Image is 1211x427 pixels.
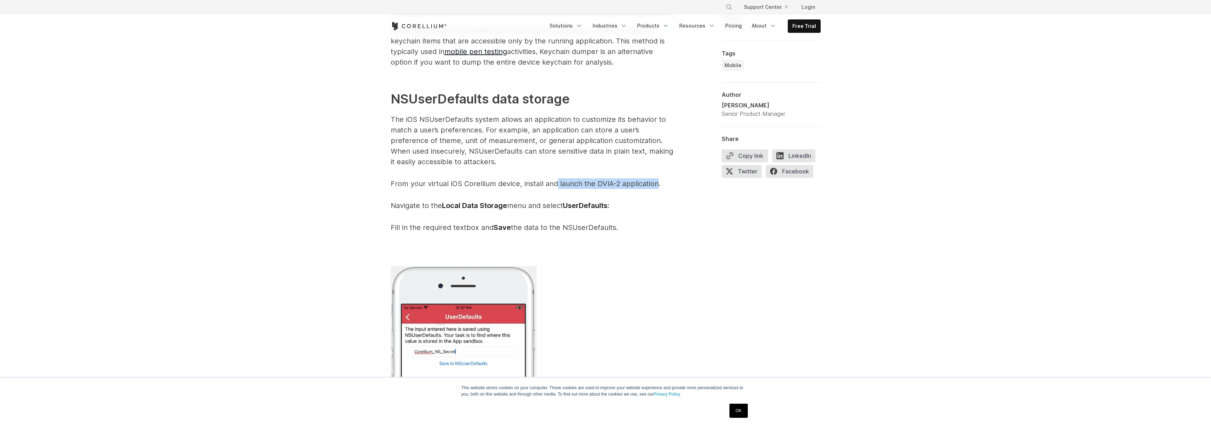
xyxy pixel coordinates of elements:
[722,109,785,118] div: Senior Product Manager
[391,178,674,189] p: From your virtual iOS Corellium device, install and launch the DVIA-2 application.
[442,201,507,210] strong: Local Data Storage
[545,19,587,32] a: Solutions
[391,222,674,233] p: Fill in the required textbox and the data to the NSUserDefaults.
[722,50,821,57] div: Tags
[766,165,813,178] span: Facebook
[722,165,766,180] a: Twitter
[722,60,744,71] a: Mobile
[723,1,735,13] button: Search
[788,20,820,32] a: Free Trial
[391,25,674,78] p: As we discussed at the beginning of this section, objection is used to dump the keychain items th...
[772,149,815,162] span: LinkedIn
[391,22,447,30] a: Corellium Home
[722,149,768,162] button: Copy link
[633,19,674,32] a: Products
[717,1,821,13] div: Navigation Menu
[461,385,750,397] p: This website stores cookies on your computer. These cookies are used to improve your website expe...
[724,62,741,69] span: Mobile
[545,19,821,33] div: Navigation Menu
[391,200,674,211] p: Navigate to the menu and select
[729,404,747,418] a: OK
[654,392,681,397] a: Privacy Policy.
[391,114,674,167] p: The iOS NSUserDefaults system allows an application to customize its behavior to match a user’s p...
[722,165,762,178] span: Twitter
[444,47,507,56] a: mobile pen testing
[766,165,817,180] a: Facebook
[588,19,631,32] a: Industries
[796,1,821,13] a: Login
[722,135,821,142] div: Share
[738,1,793,13] a: Support Center
[563,201,609,210] strong: UserDefaults:
[722,101,785,109] div: [PERSON_NAME]
[391,89,674,108] h2: NSUserDefaults data storage
[494,223,511,232] strong: Save
[675,19,720,32] a: Resources
[721,19,746,32] a: Pricing
[772,149,820,165] a: LinkedIn
[722,91,821,98] div: Author
[747,19,781,32] a: About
